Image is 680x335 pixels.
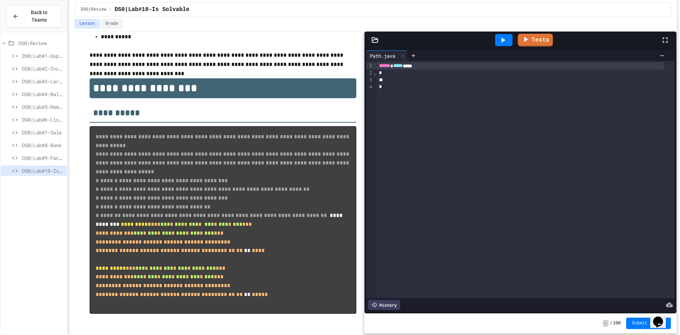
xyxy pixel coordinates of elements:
div: 3 [366,77,373,84]
a: Tests [518,34,553,46]
span: DS0|Lab#2-Increasing Neighbors [22,65,64,72]
span: / [610,320,612,326]
div: Path.java [366,50,408,61]
span: DS0|Lab#6-ListMagicStrings [22,116,64,123]
span: DS0|Lab#9-Factorial [22,154,64,162]
span: - [603,320,608,327]
span: DS0|Review [18,39,64,47]
span: DS0|Lab#3-Largest Time Denominations [22,78,64,85]
span: DS0|Lab#8-Bank [22,141,64,149]
span: DS0|Review [81,7,106,12]
span: DS0|Lab#10-Is Solvable [115,5,189,14]
span: / [109,7,112,12]
div: History [368,300,400,310]
button: Submit Answer [626,318,671,329]
div: Path.java [366,52,399,60]
span: DS0|Lab#1-Duplicate Count [22,52,64,60]
button: Grade [101,19,123,28]
iframe: chat widget [650,307,673,328]
span: DS0|Lab#7-Sale [22,129,64,136]
span: DS0|Lab#4-Balanced [22,90,64,98]
div: 4 [366,84,373,91]
button: Lesson [75,19,99,28]
div: 2 [366,69,373,77]
span: DS0|Lab#5-Remove All In Range [22,103,64,111]
span: 100 [613,320,621,326]
span: Fold line [373,70,377,76]
span: DS0|Lab#10-Is Solvable [22,167,64,174]
button: Back to Teams [6,5,61,28]
span: Submit Answer [632,320,665,326]
span: Back to Teams [23,9,55,24]
div: 1 [366,62,373,69]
